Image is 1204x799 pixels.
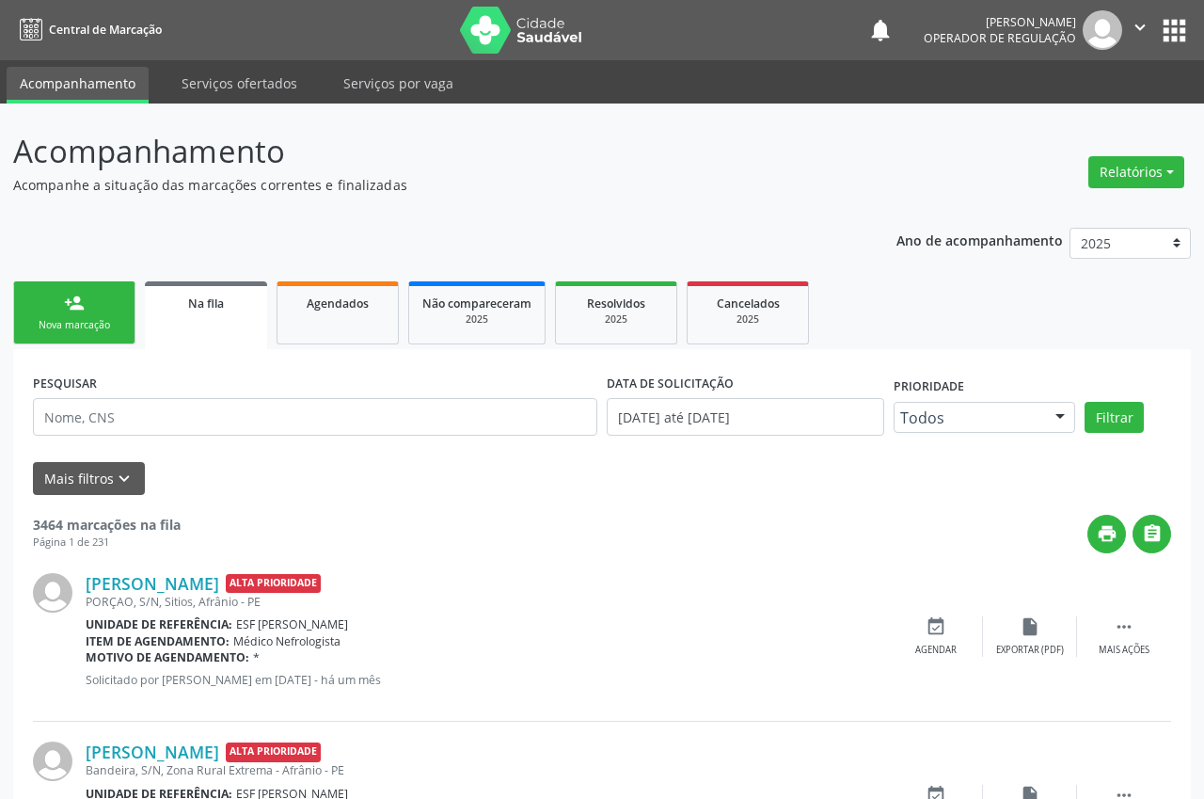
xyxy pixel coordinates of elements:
[114,469,135,489] i: keyboard_arrow_down
[422,312,531,327] div: 2025
[1099,644,1149,657] div: Mais ações
[587,296,645,312] span: Resolvidos
[86,573,219,594] a: [PERSON_NAME]
[1088,156,1184,188] button: Relatórios
[27,318,121,332] div: Nova marcação
[924,14,1076,30] div: [PERSON_NAME]
[1114,616,1134,637] i: 
[915,644,957,657] div: Agendar
[86,649,249,665] b: Motivo de agendamento:
[86,594,889,610] div: PORÇAO, S/N, Sitios, Afrânio - PE
[1083,10,1122,50] img: img
[13,175,837,195] p: Acompanhe a situação das marcações correntes e finalizadas
[33,573,72,613] img: img
[7,67,149,104] a: Acompanhamento
[867,17,894,43] button: notifications
[226,574,321,594] span: Alta Prioridade
[996,644,1064,657] div: Exportar (PDF)
[13,128,837,175] p: Acompanhamento
[894,373,964,402] label: Prioridade
[188,296,224,312] span: Na fila
[900,408,1037,427] span: Todos
[896,228,1063,251] p: Ano de acompanhamento
[1133,515,1171,553] button: 
[33,462,145,495] button: Mais filtroskeyboard_arrow_down
[607,398,884,436] input: Selecione um intervalo
[33,398,597,436] input: Nome, CNS
[1085,402,1144,434] button: Filtrar
[1097,523,1117,544] i: print
[33,369,97,398] label: PESQUISAR
[86,672,889,688] p: Solicitado por [PERSON_NAME] em [DATE] - há um mês
[86,742,219,762] a: [PERSON_NAME]
[1087,515,1126,553] button: print
[233,633,341,649] span: Médico Nefrologista
[236,616,348,632] span: ESF [PERSON_NAME]
[569,312,663,327] div: 2025
[168,67,310,100] a: Serviços ofertados
[701,312,795,327] div: 2025
[33,516,181,534] strong: 3464 marcações na fila
[13,14,162,45] a: Central de Marcação
[86,633,230,649] b: Item de agendamento:
[1122,10,1158,50] button: 
[49,22,162,38] span: Central de Marcação
[307,296,369,312] span: Agendados
[1158,14,1191,47] button: apps
[926,616,946,637] i: event_available
[86,762,889,778] div: Bandeira, S/N, Zona Rural Extrema - Afrânio - PE
[1020,616,1040,637] i: insert_drive_file
[717,296,780,312] span: Cancelados
[226,743,321,762] span: Alta Prioridade
[422,296,531,312] span: Não compareceram
[33,535,181,551] div: Página 1 de 231
[86,616,232,632] b: Unidade de referência:
[64,293,85,313] div: person_add
[330,67,467,100] a: Serviços por vaga
[607,369,734,398] label: DATA DE SOLICITAÇÃO
[1130,17,1150,38] i: 
[924,30,1076,46] span: Operador de regulação
[1142,523,1163,544] i: 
